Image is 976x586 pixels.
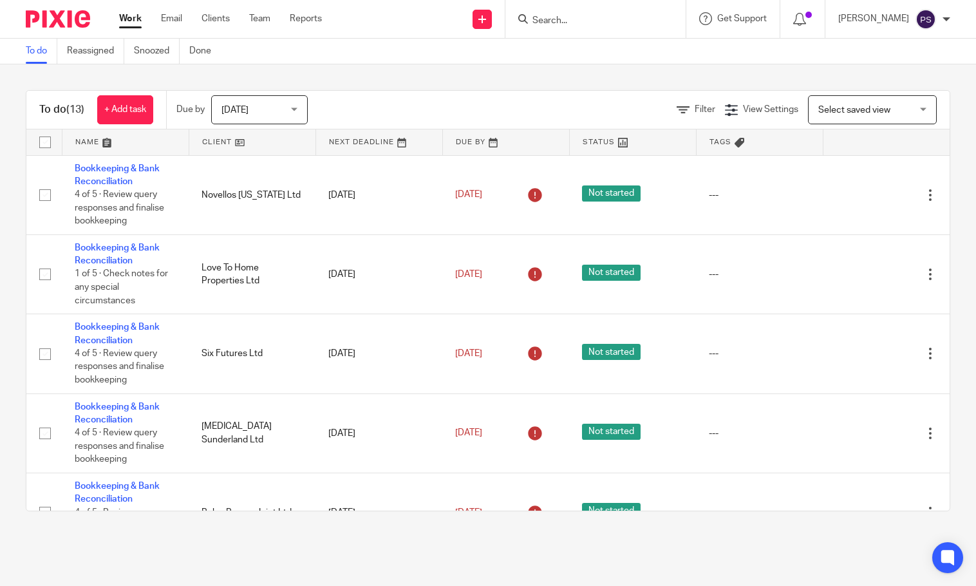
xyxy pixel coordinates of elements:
[26,39,57,64] a: To do
[119,12,142,25] a: Work
[455,508,482,517] span: [DATE]
[161,12,182,25] a: Email
[189,39,221,64] a: Done
[26,10,90,28] img: Pixie
[249,12,270,25] a: Team
[75,190,164,225] span: 4 of 5 · Review query responses and finalise bookkeeping
[709,189,810,202] div: ---
[709,268,810,281] div: ---
[709,138,731,146] span: Tags
[455,190,482,199] span: [DATE]
[315,314,442,393] td: [DATE]
[582,265,641,281] span: Not started
[189,314,315,393] td: Six Futures Ltd
[75,402,160,424] a: Bookkeeping & Bank Reconciliation
[695,105,715,114] span: Filter
[221,106,249,115] span: [DATE]
[582,503,641,519] span: Not started
[582,424,641,440] span: Not started
[75,482,160,504] a: Bookkeeping & Bank Reconciliation
[75,243,160,265] a: Bookkeeping & Bank Reconciliation
[189,473,315,552] td: Bulan Burger Joint Ltd
[75,349,164,384] span: 4 of 5 · Review query responses and finalise bookkeeping
[838,12,909,25] p: [PERSON_NAME]
[189,393,315,473] td: [MEDICAL_DATA] Sunderland Ltd
[202,12,230,25] a: Clients
[67,39,124,64] a: Reassigned
[743,105,798,114] span: View Settings
[531,15,647,27] input: Search
[189,155,315,234] td: Novellos [US_STATE] Ltd
[75,270,168,305] span: 1 of 5 · Check notes for any special circumstances
[75,164,160,186] a: Bookkeeping & Bank Reconciliation
[315,393,442,473] td: [DATE]
[315,234,442,314] td: [DATE]
[39,103,84,117] h1: To do
[709,347,810,360] div: ---
[818,106,890,115] span: Select saved view
[709,427,810,440] div: ---
[582,344,641,360] span: Not started
[134,39,180,64] a: Snoozed
[75,323,160,345] a: Bookkeeping & Bank Reconciliation
[315,155,442,234] td: [DATE]
[176,103,205,116] p: Due by
[582,185,641,202] span: Not started
[315,473,442,552] td: [DATE]
[97,95,153,124] a: + Add task
[290,12,322,25] a: Reports
[709,506,810,519] div: ---
[915,9,936,30] img: svg%3E
[455,429,482,438] span: [DATE]
[189,234,315,314] td: Love To Home Properties Ltd
[66,104,84,115] span: (13)
[455,349,482,358] span: [DATE]
[455,270,482,279] span: [DATE]
[75,428,164,464] span: 4 of 5 · Review query responses and finalise bookkeeping
[717,14,767,23] span: Get Support
[75,508,164,543] span: 4 of 5 · Review query responses and finalise bookkeeping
